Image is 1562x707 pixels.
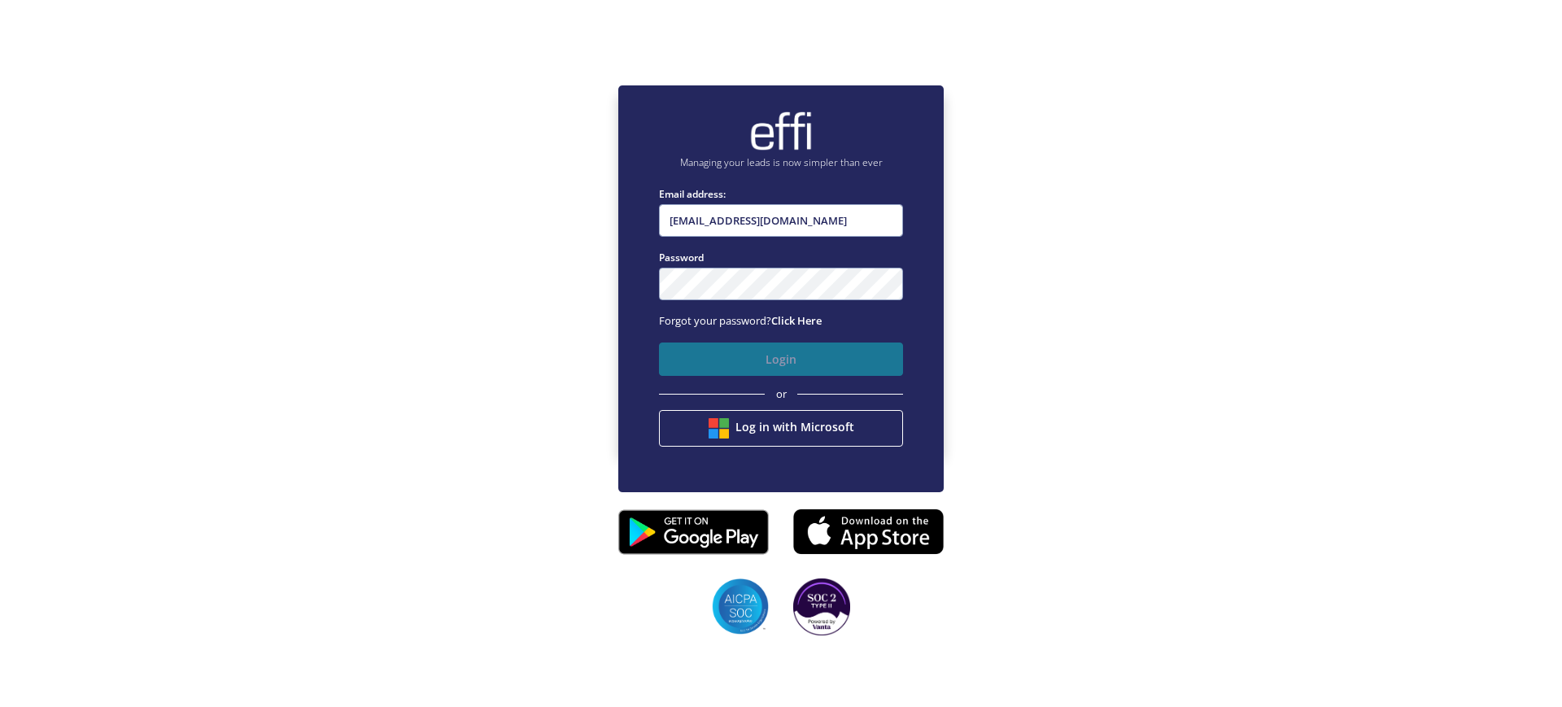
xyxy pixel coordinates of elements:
input: Enter email [659,204,903,237]
label: Password [659,250,903,265]
img: SOC2 badges [793,578,850,635]
img: btn google [709,418,729,439]
img: brand-logo.ec75409.png [748,111,814,151]
span: or [776,386,787,403]
img: SOC2 badges [712,578,769,635]
span: Forgot your password? [659,313,822,328]
img: appstore.8725fd3.png [793,504,944,559]
img: playstore.0fabf2e.png [618,499,769,565]
label: Email address: [659,186,903,202]
button: Log in with Microsoft [659,410,903,447]
button: Login [659,343,903,376]
p: Managing your leads is now simpler than ever [659,155,903,170]
a: Click Here [771,313,822,328]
